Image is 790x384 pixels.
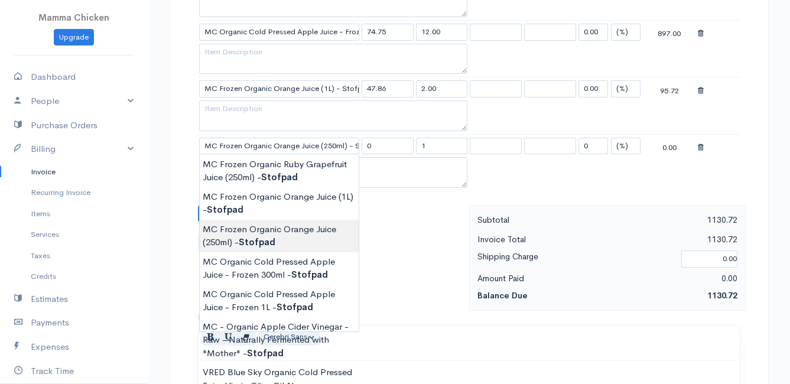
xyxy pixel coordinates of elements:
div: 95.72 [643,82,695,97]
strong: Stofpad [277,301,313,313]
strong: Balance Due [477,290,528,301]
strong: Stofpad [247,347,284,359]
div: 1130.72 [607,213,743,227]
div: MC Organic Cold Pressed Apple Juice - Frozen 300ml - [200,252,359,285]
div: MC Organic Cold Pressed Apple Juice - Frozen 1L - [200,285,359,317]
label: Attach PDf or Image [198,234,286,251]
div: MC Frozen Organic Ruby Grapefruit Juice (250ml) - [200,155,359,187]
div: Invoice Total [472,232,607,247]
strong: Stofpad [291,269,328,280]
input: Item Name [199,80,359,97]
span: 1130.72 [707,290,737,301]
button: Add Row [198,205,248,222]
a: Upgrade [54,29,94,46]
strong: Stofpad [207,204,243,215]
span: Mamma Chicken [38,12,109,23]
div: Amount Paid [472,271,607,286]
div: 897.00 [643,25,695,40]
div: 0.00 [607,271,743,286]
input: Item Name [199,24,359,41]
div: MC - Organic Apple Cider Vinegar - Raw - Naturally Fermented with "Mother" - [200,317,359,363]
div: 1130.72 [607,232,743,247]
div: 0.00 [643,139,695,154]
div: Subtotal [472,213,607,227]
div: MC Frozen Organic Orange Juice (1L) - [200,187,359,220]
input: Item Name [199,138,359,155]
strong: Stofpad [239,236,275,248]
div: MC Frozen Organic Orange Juice (250ml) - [200,220,359,252]
strong: Stofpad [261,171,298,183]
div: Shipping Charge [472,249,675,269]
label: Invoice Terms [198,311,253,324]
